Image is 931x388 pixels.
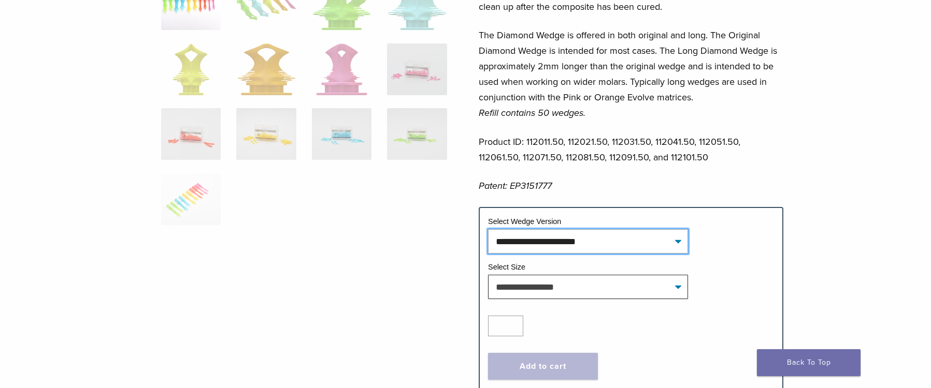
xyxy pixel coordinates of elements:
[757,349,861,376] a: Back To Top
[488,217,561,226] label: Select Wedge Version
[161,108,221,160] img: Diamond Wedge and Long Diamond Wedge - Image 9
[173,43,210,95] img: Diamond Wedge and Long Diamond Wedge - Image 5
[387,43,447,95] img: Diamond Wedge and Long Diamond Wedge - Image 8
[161,173,221,225] img: Diamond Wedge and Long Diamond Wedge - Image 13
[488,263,525,271] label: Select Size
[479,27,783,121] p: The Diamond Wedge is offered in both original and long. The Original Diamond Wedge is intended fo...
[488,353,598,380] button: Add to cart
[387,108,447,160] img: Diamond Wedge and Long Diamond Wedge - Image 12
[479,107,585,118] em: Refill contains 50 wedges.
[238,43,295,95] img: Diamond Wedge and Long Diamond Wedge - Image 6
[479,180,552,191] em: Patent: EP3151777
[312,108,371,160] img: Diamond Wedge and Long Diamond Wedge - Image 11
[316,43,367,95] img: Diamond Wedge and Long Diamond Wedge - Image 7
[236,108,296,160] img: Diamond Wedge and Long Diamond Wedge - Image 10
[479,134,783,165] p: Product ID: 112011.50, 112021.50, 112031.50, 112041.50, 112051.50, 112061.50, 112071.50, 112081.5...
